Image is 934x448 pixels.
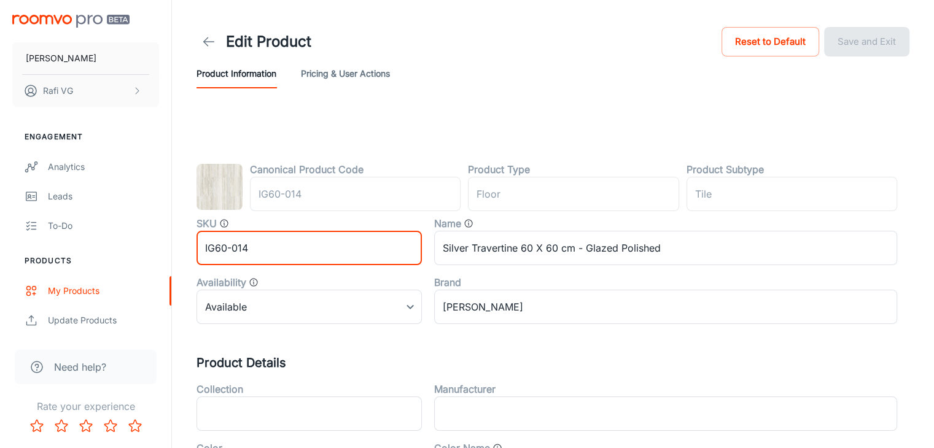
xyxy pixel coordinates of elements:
button: Pricing & User Actions [301,59,390,88]
svg: SKU for the product [219,218,229,228]
label: Name [434,216,461,231]
svg: Product name [464,218,473,228]
svg: Value that determines whether the product is available, discontinued, or out of stock [249,277,259,287]
label: Canonical Product Code [250,162,364,177]
label: Brand [434,275,461,290]
label: SKU [197,216,217,231]
button: Rate 1 star [25,414,49,438]
div: My Products [48,284,159,298]
span: Need help? [54,360,106,374]
label: Manufacturer [434,382,496,396]
div: Available [197,290,422,324]
div: Analytics [48,160,159,174]
label: Collection [197,382,243,396]
button: Rate 3 star [74,414,98,438]
div: Leads [48,190,159,203]
label: Product Subtype [687,162,764,177]
label: Product Type [468,162,530,177]
button: Rate 2 star [49,414,74,438]
button: Reset to Default [722,27,819,56]
p: Rate your experience [10,399,162,414]
button: Rate 4 star [98,414,123,438]
img: Silver Travertine 60 X 60 cm - Glazed Polished [197,164,243,210]
div: Update Products [48,314,159,327]
button: Rafi VG [12,75,159,107]
img: Roomvo PRO Beta [12,15,130,28]
button: Product Information [197,59,276,88]
button: [PERSON_NAME] [12,42,159,74]
p: Rafi VG [43,84,73,98]
h1: Edit Product [226,31,311,53]
button: Rate 5 star [123,414,147,438]
div: To-do [48,219,159,233]
p: [PERSON_NAME] [26,52,96,65]
h5: Product Details [197,353,909,372]
label: Availability [197,275,246,290]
